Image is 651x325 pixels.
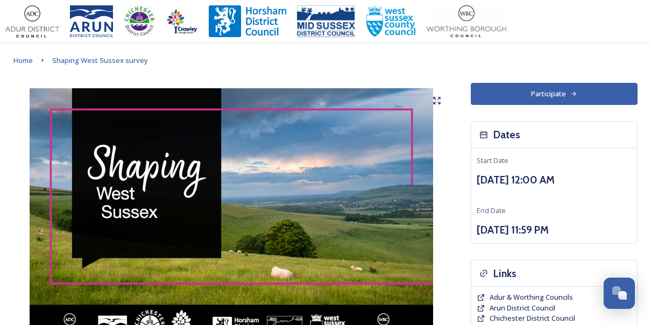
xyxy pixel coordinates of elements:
[52,54,148,67] a: Shaping West Sussex survey
[471,83,638,105] button: Participate
[493,266,516,281] h3: Links
[477,156,508,165] span: Start Date
[13,55,33,65] span: Home
[493,127,520,143] h3: Dates
[297,5,355,38] img: 150ppimsdc%20logo%20blue.png
[490,292,573,302] a: Adur & Worthing Councils
[124,5,155,38] img: CDC%20Logo%20-%20you%20may%20have%20a%20better%20version.jpg
[366,5,416,38] img: WSCCPos-Spot-25mm.jpg
[166,5,198,38] img: Crawley%20BC%20logo.jpg
[70,5,113,38] img: Arun%20District%20Council%20logo%20blue%20CMYK.jpg
[477,172,632,188] h3: [DATE] 12:00 AM
[5,5,59,38] img: Adur%20logo%20%281%29.jpeg
[427,5,506,38] img: Worthing_Adur%20%281%29.jpg
[52,55,148,65] span: Shaping West Sussex survey
[477,222,632,238] h3: [DATE] 11:59 PM
[13,54,33,67] a: Home
[604,278,635,309] button: Open Chat
[490,313,575,323] a: Chichester District Council
[477,206,506,215] span: End Date
[490,303,555,313] a: Arun District Council
[209,5,286,38] img: Horsham%20DC%20Logo.jpg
